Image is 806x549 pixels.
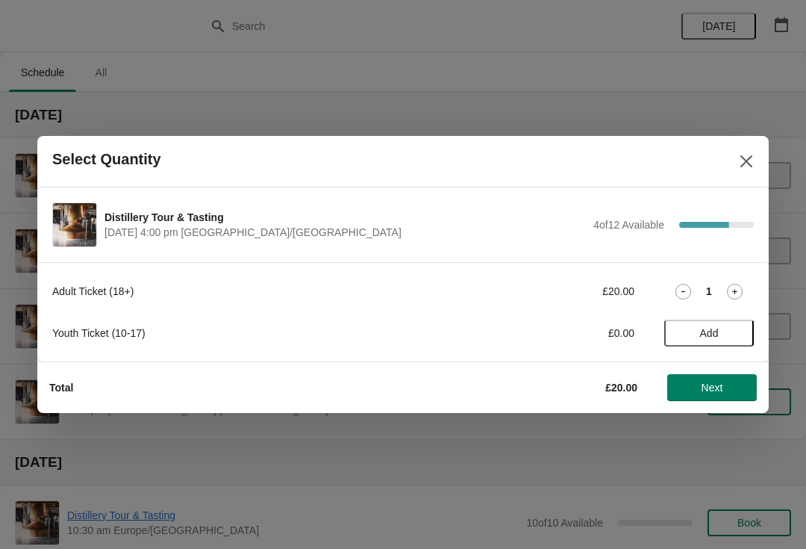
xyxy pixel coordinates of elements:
strong: £20.00 [605,382,637,394]
span: Next [702,382,723,394]
span: [DATE] 4:00 pm [GEOGRAPHIC_DATA]/[GEOGRAPHIC_DATA] [104,225,586,240]
div: £0.00 [496,326,634,341]
h2: Select Quantity [52,151,161,168]
button: Next [667,374,757,401]
span: Add [700,327,719,339]
span: 4 of 12 Available [593,219,664,231]
div: Adult Ticket (18+) [52,284,466,299]
strong: 1 [706,284,712,299]
div: Youth Ticket (10-17) [52,326,466,341]
button: Close [733,148,760,175]
span: Distillery Tour & Tasting [104,210,586,225]
button: Add [664,320,754,347]
img: Distillery Tour & Tasting | | September 26 | 4:00 pm Europe/London [53,203,96,246]
strong: Total [49,382,73,394]
div: £20.00 [496,284,634,299]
